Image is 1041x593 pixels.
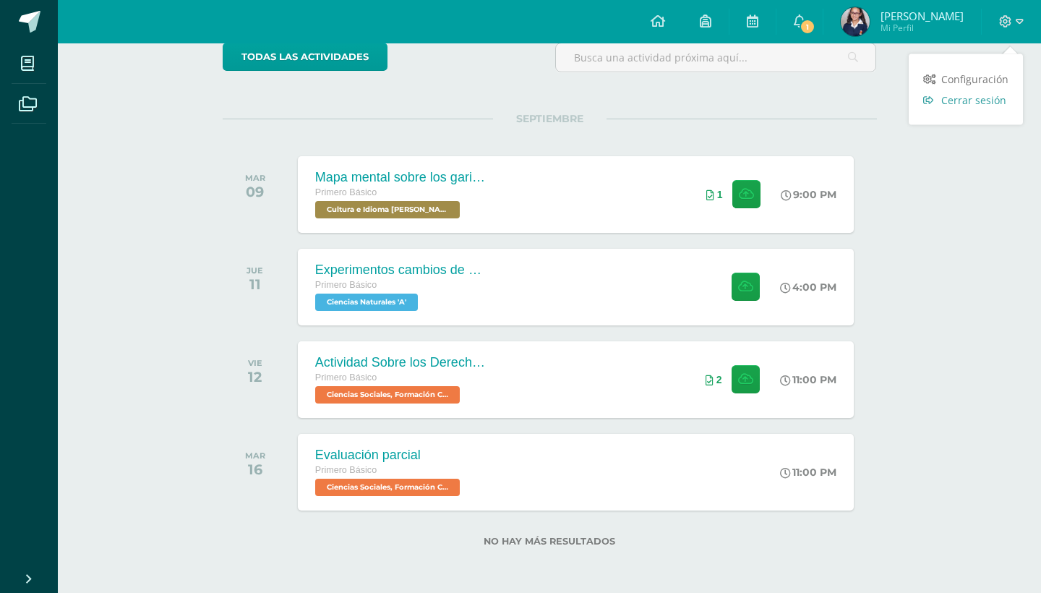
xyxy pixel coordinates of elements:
[245,461,265,478] div: 16
[315,386,460,404] span: Ciencias Sociales, Formación Ciudadana e Interculturalidad 'A'
[315,263,489,278] div: Experimentos cambios de estado de la materia
[315,479,460,496] span: Ciencias Sociales, Formación Ciudadana e Interculturalidad 'A'
[315,294,418,311] span: Ciencias Naturales 'A'
[781,188,836,201] div: 9:00 PM
[245,451,265,461] div: MAR
[315,372,377,383] span: Primero Básico
[941,72,1008,86] span: Configuración
[780,373,836,386] div: 11:00 PM
[315,448,463,463] div: Evaluación parcial
[223,536,877,547] label: No hay más resultados
[315,170,489,185] div: Mapa mental sobre los garifunas
[780,466,836,479] div: 11:00 PM
[247,265,263,276] div: JUE
[881,22,964,34] span: Mi Perfil
[315,465,377,475] span: Primero Básico
[315,201,460,218] span: Cultura e Idioma Maya Garífuna o Xinca 'A'
[248,358,262,368] div: VIE
[706,189,723,200] div: Archivos entregados
[717,189,723,200] span: 1
[245,173,265,183] div: MAR
[716,374,722,385] span: 2
[909,90,1023,111] a: Cerrar sesión
[493,112,607,125] span: SEPTIEMBRE
[247,276,263,293] div: 11
[248,368,262,385] div: 12
[556,43,876,72] input: Busca una actividad próxima aquí...
[315,355,489,370] div: Actividad Sobre los Derechos Humanos
[800,19,815,35] span: 1
[245,183,265,200] div: 09
[841,7,870,36] img: dd25d38a0bfc172cd6e51b0a86eadcfc.png
[909,69,1023,90] a: Configuración
[941,93,1006,107] span: Cerrar sesión
[315,187,377,197] span: Primero Básico
[706,374,722,385] div: Archivos entregados
[881,9,964,23] span: [PERSON_NAME]
[315,280,377,290] span: Primero Básico
[223,43,387,71] a: todas las Actividades
[780,281,836,294] div: 4:00 PM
